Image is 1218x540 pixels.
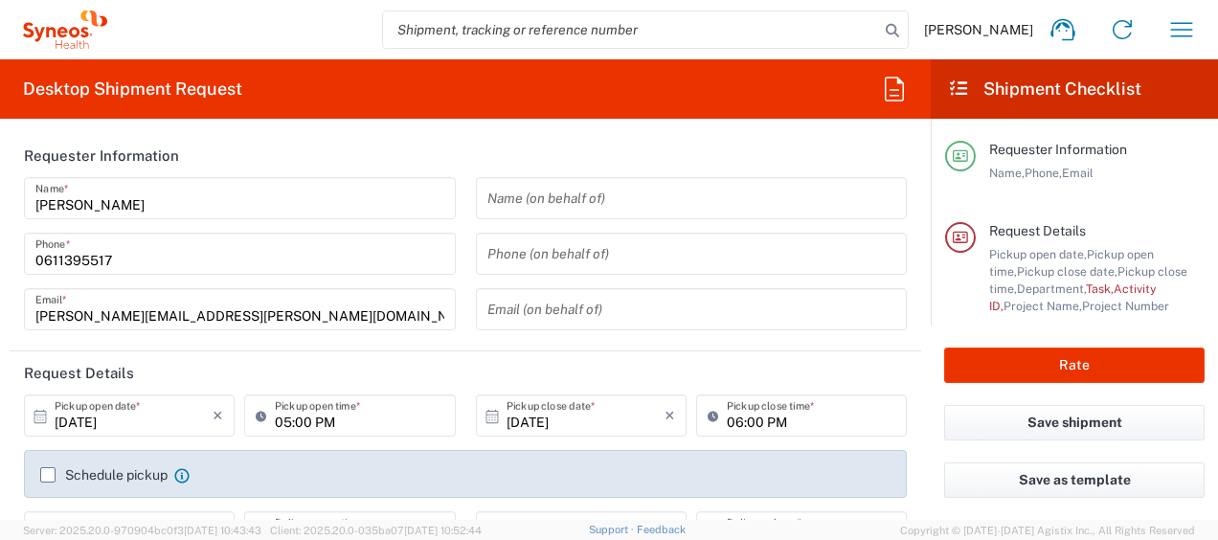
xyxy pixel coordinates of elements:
[900,522,1195,539] span: Copyright © [DATE]-[DATE] Agistix Inc., All Rights Reserved
[404,525,482,536] span: [DATE] 10:52:44
[1017,281,1086,296] span: Department,
[270,525,482,536] span: Client: 2025.20.0-035ba07
[637,524,686,535] a: Feedback
[989,247,1087,261] span: Pickup open date,
[184,525,261,536] span: [DATE] 10:43:43
[948,78,1141,101] h2: Shipment Checklist
[1062,166,1094,180] span: Email
[23,525,261,536] span: Server: 2025.20.0-970904bc0f3
[989,166,1025,180] span: Name,
[1086,281,1114,296] span: Task,
[1004,299,1082,313] span: Project Name,
[944,462,1205,498] button: Save as template
[1082,299,1169,313] span: Project Number
[24,146,179,166] h2: Requester Information
[1017,264,1117,279] span: Pickup close date,
[665,400,675,431] i: ×
[40,467,168,483] label: Schedule pickup
[944,348,1205,383] button: Rate
[383,11,879,48] input: Shipment, tracking or reference number
[1025,166,1062,180] span: Phone,
[24,364,134,383] h2: Request Details
[989,142,1127,157] span: Requester Information
[989,223,1086,238] span: Request Details
[23,78,242,101] h2: Desktop Shipment Request
[589,524,637,535] a: Support
[944,405,1205,440] button: Save shipment
[213,400,223,431] i: ×
[924,21,1033,38] span: [PERSON_NAME]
